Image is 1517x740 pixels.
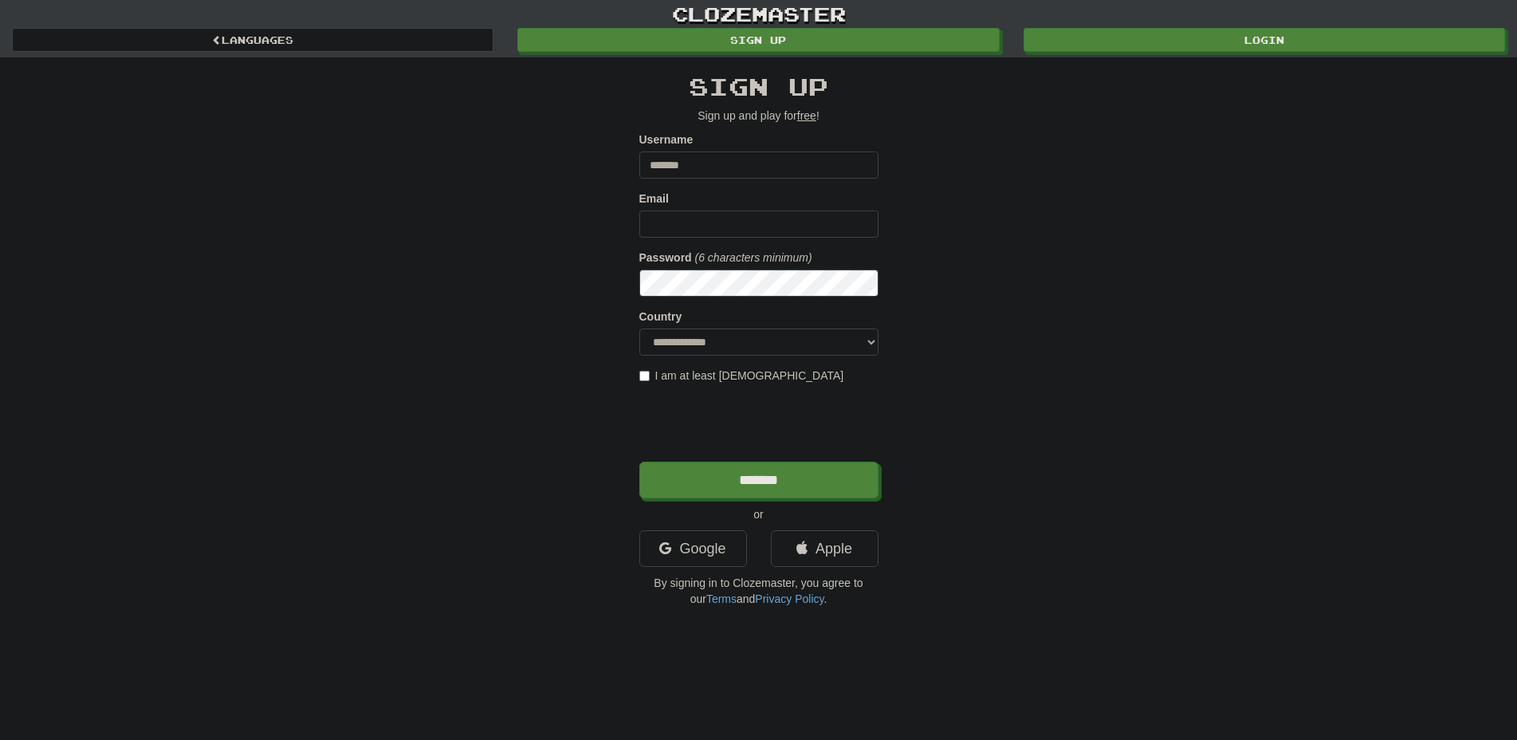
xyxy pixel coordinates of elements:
em: (6 characters minimum) [695,251,812,264]
label: Password [639,250,692,266]
a: Sign up [517,28,999,52]
a: Languages [12,28,493,52]
p: Sign up and play for ! [639,108,878,124]
label: Email [639,191,669,207]
iframe: reCAPTCHA [639,392,882,454]
label: I am at least [DEMOGRAPHIC_DATA] [639,368,844,384]
h2: Sign up [639,73,878,100]
u: free [797,109,816,122]
a: Privacy Policy [755,592,823,605]
a: Login [1024,28,1505,52]
a: Google [639,530,747,567]
label: Username [639,132,694,148]
a: Apple [771,530,878,567]
p: or [639,506,878,522]
label: Country [639,309,682,325]
input: I am at least [DEMOGRAPHIC_DATA] [639,371,650,381]
a: Terms [706,592,737,605]
p: By signing in to Clozemaster, you agree to our and . [639,575,878,607]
